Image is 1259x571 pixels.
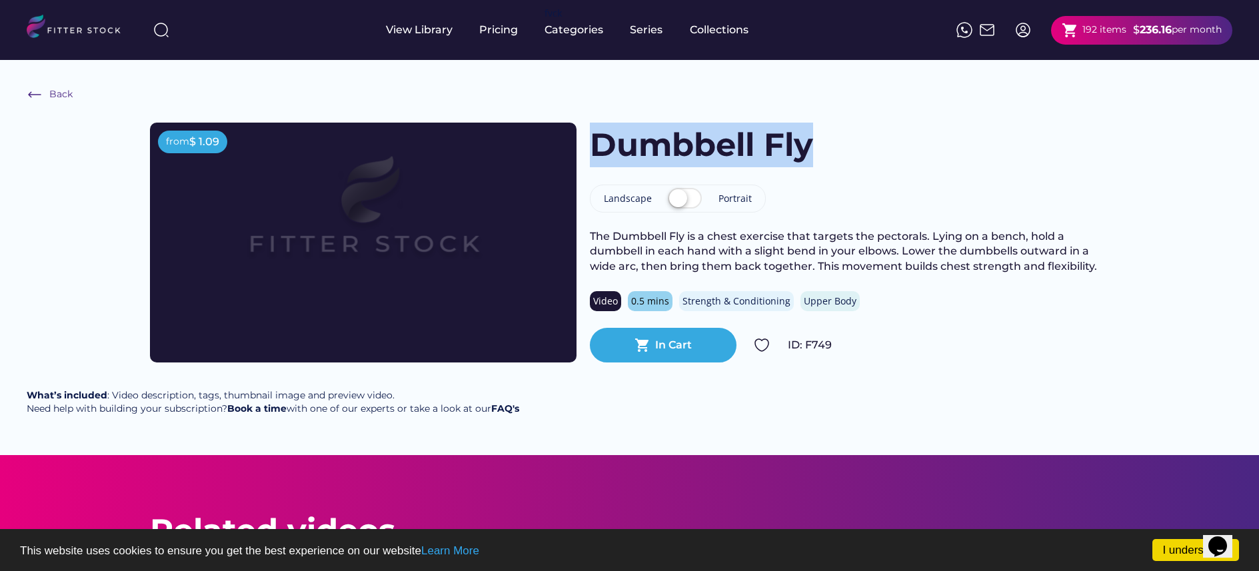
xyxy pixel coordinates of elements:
div: Video [593,294,618,308]
img: Group%201000002324.svg [754,337,770,353]
div: Back [49,88,73,101]
img: Frame%2079%20%281%29.svg [193,123,534,314]
h1: Dumbbell Fly [590,123,813,167]
iframe: chat widget [1203,518,1246,558]
a: I understand! [1152,539,1239,561]
div: Portrait [718,192,752,205]
img: LOGO.svg [27,15,132,42]
strong: What’s included [27,389,107,401]
div: $ [1133,23,1140,37]
div: 192 items [1082,23,1126,37]
div: Collections [690,23,748,37]
strong: 236.16 [1140,23,1172,36]
div: Categories [545,23,603,37]
div: Strength & Conditioning [682,294,790,308]
div: : Video description, tags, thumbnail image and preview video. Need help with building your subscr... [27,389,519,415]
div: Series [630,23,663,37]
div: Upper Body [804,294,856,308]
div: Pricing [479,23,518,37]
a: Book a time [227,402,287,414]
a: Learn More [421,544,479,557]
div: In Cart [655,338,692,352]
img: profile-circle.svg [1015,22,1031,38]
button: shopping_cart [1062,22,1078,39]
img: meteor-icons_whatsapp%20%281%29.svg [956,22,972,38]
div: from [166,135,189,149]
div: View Library [386,23,453,37]
img: Frame%2051.svg [979,22,995,38]
div: The Dumbbell Fly is a chest exercise that targets the pectorals. Lying on a bench, hold a dumbbel... [590,229,1110,274]
img: search-normal%203.svg [153,22,169,38]
div: ID: F749 [788,338,1110,352]
div: $ 1.09 [189,135,219,149]
div: Landscape [604,192,652,205]
img: Frame%20%286%29.svg [27,87,43,103]
a: FAQ's [491,402,519,414]
button: shopping_cart [634,337,650,353]
div: 0.5 mins [631,294,669,308]
p: This website uses cookies to ensure you get the best experience on our website [20,545,1239,556]
div: per month [1172,23,1222,37]
div: fvck [545,7,562,20]
div: Related videos [150,508,395,553]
